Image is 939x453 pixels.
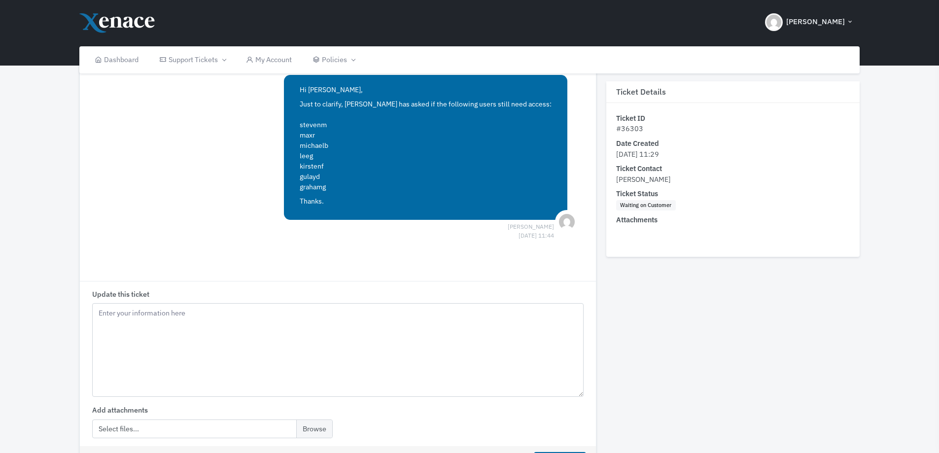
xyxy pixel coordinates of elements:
p: Hi [PERSON_NAME], [300,85,552,95]
h3: Ticket Details [606,81,860,103]
a: My Account [236,46,302,73]
dt: Attachments [616,215,850,226]
span: [DATE] 11:29 [616,149,659,159]
p: Just to clarify, [PERSON_NAME] has asked if the following users still need access: stevenm maxr m... [300,99,552,192]
dt: Ticket Contact [616,164,850,174]
label: Add attachments [92,405,148,416]
p: Thanks. [300,196,552,207]
a: Policies [302,46,365,73]
a: Dashboard [84,46,149,73]
dt: Ticket Status [616,189,850,200]
span: [PERSON_NAME] [616,174,671,184]
span: [PERSON_NAME] [786,16,845,28]
span: #36303 [616,124,643,134]
a: Support Tickets [149,46,236,73]
label: Update this ticket [92,289,149,300]
img: Header Avatar [765,13,783,31]
dt: Ticket ID [616,113,850,124]
button: [PERSON_NAME] [759,5,860,39]
span: [PERSON_NAME] [DATE] 11:44 [508,222,554,231]
dt: Date Created [616,138,850,149]
span: Waiting on Customer [616,200,676,211]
